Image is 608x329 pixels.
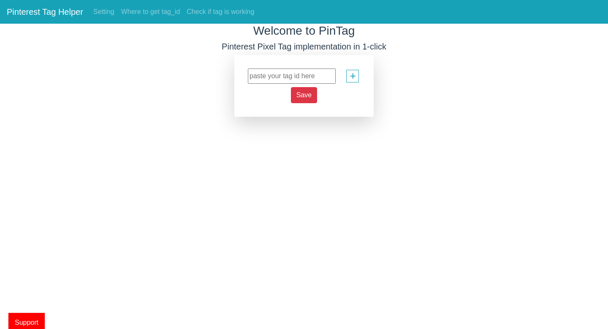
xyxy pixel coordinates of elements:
a: Check if tag is working [183,3,258,20]
input: paste your tag id here [248,69,336,84]
a: Where to get tag_id [118,3,184,20]
span: Save [296,91,312,99]
button: Save [291,87,317,103]
span: + [350,68,356,84]
a: Setting [90,3,118,20]
a: Pinterest Tag Helper [7,3,83,20]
